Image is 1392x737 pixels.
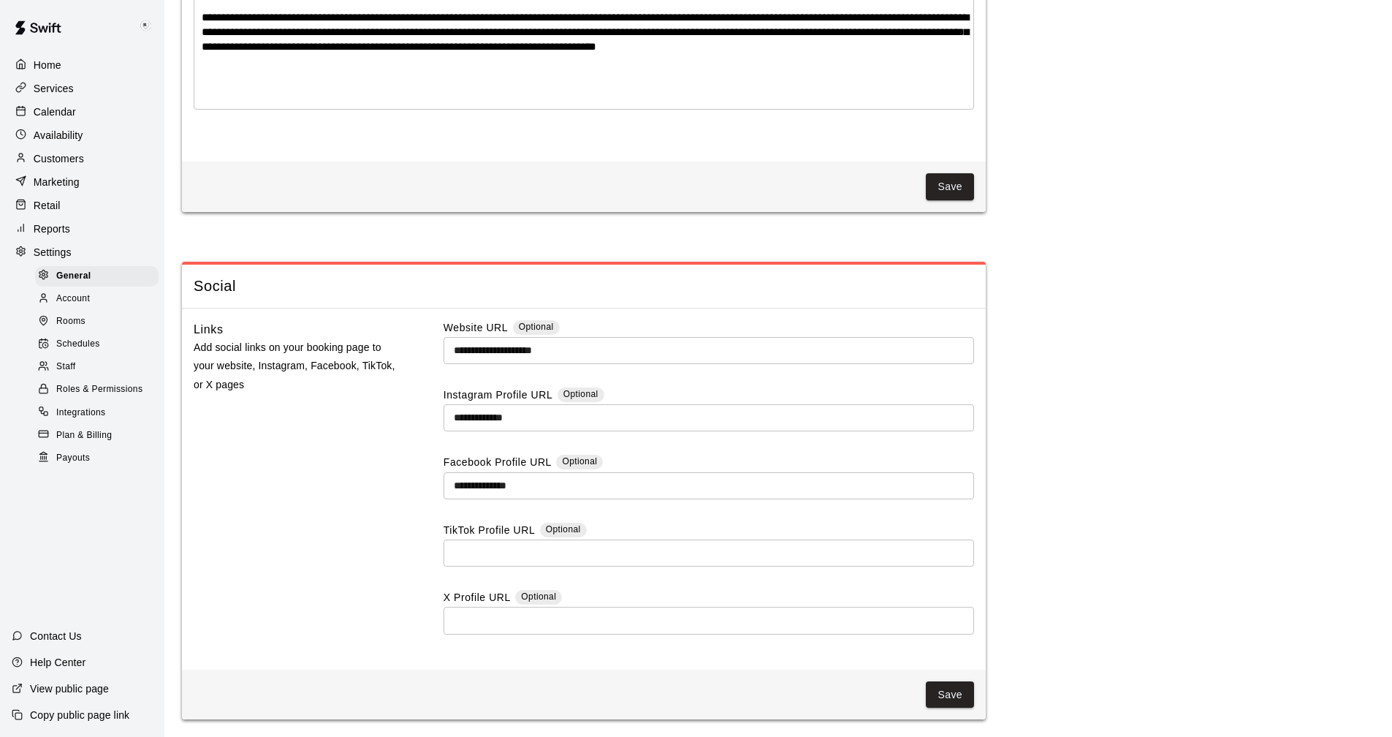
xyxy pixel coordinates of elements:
a: Roles & Permissions [35,379,164,401]
label: TikTok Profile URL [444,523,535,540]
a: Marketing [12,171,153,193]
h6: Links [194,320,224,339]
span: Schedules [56,337,100,352]
a: Reports [12,218,153,240]
p: Contact Us [30,629,82,643]
p: Services [34,81,74,96]
a: Services [12,78,153,99]
span: Account [56,292,90,306]
div: Schedules [35,334,159,355]
a: Retail [12,194,153,216]
button: Save [926,681,974,708]
p: Copy public page link [30,708,129,722]
div: Plan & Billing [35,426,159,446]
a: Schedules [35,333,164,356]
p: Retail [34,198,61,213]
a: Calendar [12,101,153,123]
p: Home [34,58,61,72]
span: Payouts [56,451,90,466]
a: Settings [12,241,153,263]
div: Rooms [35,311,159,332]
span: Optional [519,322,554,332]
label: Facebook Profile URL [444,455,552,472]
span: Optional [562,456,597,466]
span: Optional [563,389,598,399]
div: Payouts [35,448,159,469]
a: Availability [12,124,153,146]
label: Website URL [444,320,508,337]
a: Integrations [35,401,164,424]
p: Add social links on your booking page to your website, Instagram, Facebook, TikTok, or X pages [194,339,397,394]
span: Plan & Billing [56,428,112,443]
span: Optional [521,592,556,602]
div: Roles & Permissions [35,379,159,400]
span: Optional [546,524,581,534]
span: Social [194,276,974,296]
a: Customers [12,148,153,170]
span: Roles & Permissions [56,382,142,397]
a: General [35,265,164,287]
div: Staff [35,357,159,377]
label: X Profile URL [444,590,511,607]
label: Instagram Profile URL [444,388,552,404]
p: Marketing [34,175,80,189]
div: Integrations [35,403,159,423]
a: Payouts [35,447,164,469]
p: Customers [34,151,84,166]
div: General [35,266,159,287]
span: Integrations [56,406,106,420]
button: Save [926,173,974,200]
p: Help Center [30,655,85,670]
p: View public page [30,681,109,696]
div: Keith Brooks [134,12,164,41]
p: Calendar [34,105,76,119]
a: Account [35,287,164,310]
span: Rooms [56,314,85,329]
div: Account [35,289,159,309]
a: Plan & Billing [35,424,164,447]
img: Keith Brooks [137,18,154,35]
p: Reports [34,222,70,236]
span: Staff [56,360,75,374]
span: General [56,269,91,284]
p: Settings [34,245,72,260]
p: Availability [34,128,83,143]
a: Rooms [35,311,164,333]
a: Home [12,54,153,76]
a: Staff [35,356,164,379]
